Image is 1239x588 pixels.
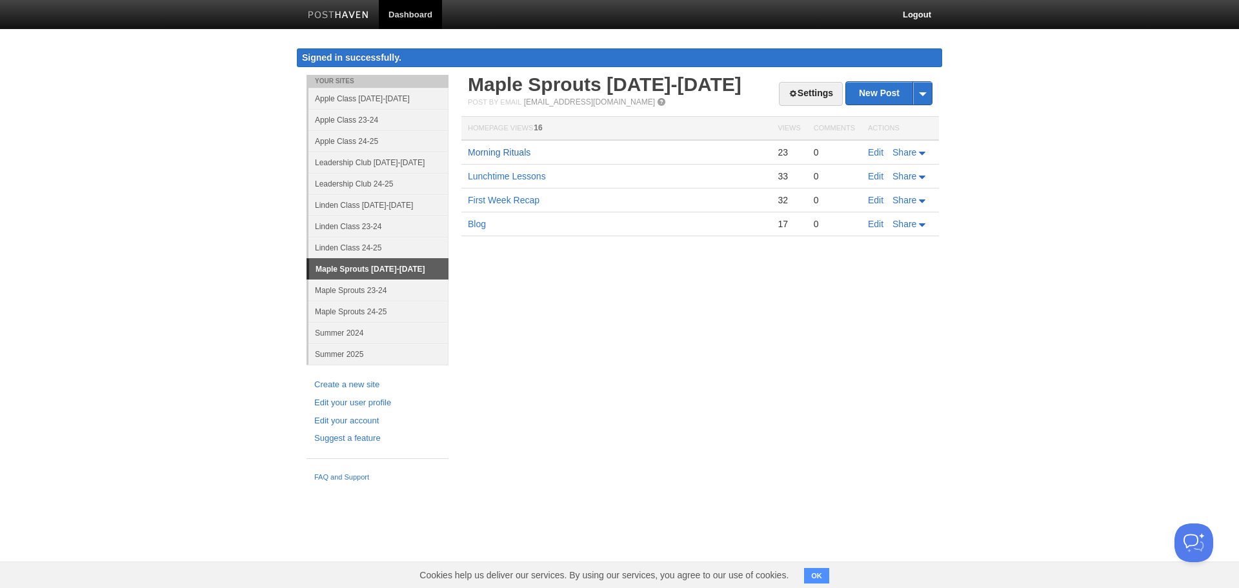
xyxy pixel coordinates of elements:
a: Summer 2025 [308,343,448,365]
span: 16 [534,123,542,132]
div: 17 [778,218,800,230]
button: OK [804,568,829,583]
div: 0 [814,218,855,230]
a: Maple Sprouts [DATE]-[DATE] [309,259,448,279]
a: First Week Recap [468,195,539,205]
img: Posthaven-bar [308,11,369,21]
a: [EMAIL_ADDRESS][DOMAIN_NAME] [524,97,655,106]
a: Edit [868,219,883,229]
span: Post by Email [468,98,521,106]
th: Views [771,117,807,141]
a: Edit [868,195,883,205]
a: Edit your account [314,414,441,428]
a: FAQ and Support [314,472,441,483]
th: Comments [807,117,861,141]
a: Apple Class 24-25 [308,130,448,152]
li: Your Sites [307,75,448,88]
div: Signed in successfully. [297,48,942,67]
a: Edit [868,171,883,181]
a: New Post [846,82,932,105]
span: Share [892,147,916,157]
a: Linden Class 24-25 [308,237,448,258]
a: Lunchtime Lessons [468,171,546,181]
a: Create a new site [314,378,441,392]
a: Maple Sprouts [DATE]-[DATE] [468,74,741,95]
a: Edit your user profile [314,396,441,410]
div: 0 [814,194,855,206]
iframe: Help Scout Beacon - Open [1174,523,1213,562]
a: Maple Sprouts 24-25 [308,301,448,322]
a: Apple Class [DATE]-[DATE] [308,88,448,109]
span: Share [892,171,916,181]
a: Maple Sprouts 23-24 [308,279,448,301]
div: 0 [814,170,855,182]
a: Settings [779,82,843,106]
div: 33 [778,170,800,182]
a: Blog [468,219,486,229]
div: 23 [778,147,800,158]
a: Edit [868,147,883,157]
div: 0 [814,147,855,158]
a: Morning Rituals [468,147,530,157]
a: Linden Class 23-24 [308,216,448,237]
span: Share [892,219,916,229]
a: Leadership Club 24-25 [308,173,448,194]
a: Leadership Club [DATE]-[DATE] [308,152,448,173]
a: Linden Class [DATE]-[DATE] [308,194,448,216]
a: Summer 2024 [308,322,448,343]
a: Suggest a feature [314,432,441,445]
th: Actions [861,117,939,141]
span: Share [892,195,916,205]
span: Cookies help us deliver our services. By using our services, you agree to our use of cookies. [407,562,801,588]
a: Apple Class 23-24 [308,109,448,130]
th: Homepage Views [461,117,771,141]
div: 32 [778,194,800,206]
